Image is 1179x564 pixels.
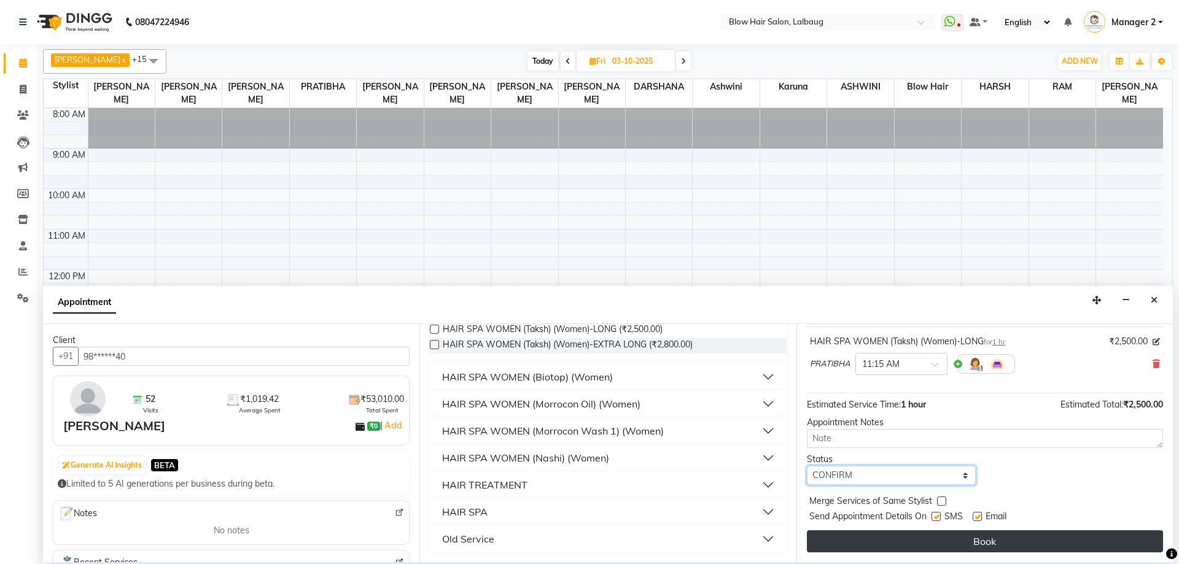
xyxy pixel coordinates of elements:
div: Status [807,453,976,466]
span: Fri [586,56,609,66]
span: Visits [143,406,158,415]
img: Hairdresser.png [968,357,982,371]
span: [PERSON_NAME] [155,79,222,107]
span: Manager 2 [1111,16,1156,29]
button: HAIR SPA WOMEN (Nashi) (Women) [435,447,781,469]
img: Manager 2 [1084,11,1105,33]
a: Add [383,418,404,433]
span: | [380,418,404,433]
span: PRATIBHA [290,79,356,95]
div: [PERSON_NAME] [63,417,165,435]
span: SMS [944,510,963,525]
span: 52 [146,393,155,406]
div: HAIR TREATMENT [442,477,527,492]
button: HAIR SPA WOMEN (Morrocon Oil) (Women) [435,393,781,415]
div: HAIR SPA WOMEN (Morrocon Wash 1) (Women) [442,423,664,438]
span: DARSHANA [626,79,692,95]
span: +15 [132,54,156,64]
span: [PERSON_NAME] [491,79,558,107]
b: 08047224946 [135,5,189,39]
span: Send Appointment Details On [809,510,927,525]
span: BETA [151,459,178,471]
span: 1 hr [992,338,1005,346]
button: HAIR SPA WOMEN (Morrocon Wash 1) (Women) [435,420,781,442]
span: PRATIBHA [810,358,850,370]
span: Blow Hair [895,79,961,95]
span: ADD NEW [1062,56,1098,66]
button: HAIR SPA WOMEN (Biotop) (Women) [435,366,781,388]
button: HAIR SPA [435,501,781,523]
div: 12:00 PM [46,270,88,283]
div: Limited to 5 AI generations per business during beta. [58,477,405,490]
span: Estimated Total: [1060,399,1123,410]
span: ₹0 [367,422,380,431]
a: x [120,55,126,64]
span: Today [527,52,558,71]
div: 10:00 AM [45,189,88,202]
span: Email [986,510,1006,525]
button: Book [807,530,1163,552]
span: [PERSON_NAME] [55,55,120,64]
div: Client [53,334,410,347]
button: Close [1145,291,1163,310]
span: karuna [760,79,827,95]
span: [PERSON_NAME] [222,79,289,107]
div: Stylist [44,79,88,92]
span: ASHWINI [827,79,893,95]
span: HAIR SPA WOMEN (Taksh) (Women)-LONG (₹2,500.00) [443,323,663,338]
div: Old Service [442,531,494,546]
div: HAIR SPA WOMEN (Taksh) (Women)-LONG [810,335,1005,348]
span: ₹1,019.42 [240,393,279,406]
span: Notes [58,506,97,522]
span: Total Spent [366,406,399,415]
span: ₹53,010.00 [360,393,404,406]
div: Appointment Notes [807,416,1163,429]
button: Old Service [435,528,781,550]
span: [PERSON_NAME] [1096,79,1163,107]
span: No notes [214,524,249,537]
small: for [984,338,1005,346]
span: ₹2,500.00 [1109,335,1148,348]
span: 1 hour [901,399,926,410]
img: logo [31,5,115,39]
span: [PERSON_NAME] [357,79,423,107]
span: Ashwini [693,79,759,95]
span: Merge Services of Same Stylist [809,495,932,510]
span: [PERSON_NAME] [424,79,491,107]
div: 8:00 AM [50,108,88,121]
button: ADD NEW [1059,53,1101,70]
i: Edit price [1153,338,1160,346]
span: ₹2,500.00 [1123,399,1163,410]
span: Estimated Service Time: [807,399,901,410]
div: 9:00 AM [50,149,88,161]
div: 11:00 AM [45,230,88,242]
div: HAIR SPA [442,504,488,519]
input: Search by Name/Mobile/Email/Code [78,347,410,366]
span: Average Spent [239,406,281,415]
span: Appointment [53,292,116,314]
span: RAM [1029,79,1095,95]
button: +91 [53,347,79,366]
input: 2025-10-03 [609,52,670,71]
div: HAIR SPA WOMEN (Morrocon Oil) (Women) [442,396,640,411]
img: Interior.png [990,357,1005,371]
span: [PERSON_NAME] [88,79,155,107]
img: avatar [70,381,106,417]
button: HAIR TREATMENT [435,474,781,496]
div: HAIR SPA WOMEN (Nashi) (Women) [442,450,609,465]
button: Generate AI Insights [59,457,145,474]
div: HAIR SPA WOMEN (Biotop) (Women) [442,369,613,384]
span: HARSH [962,79,1028,95]
span: HAIR SPA WOMEN (Taksh) (Women)-EXTRA LONG (₹2,800.00) [443,338,693,353]
span: [PERSON_NAME] [559,79,625,107]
